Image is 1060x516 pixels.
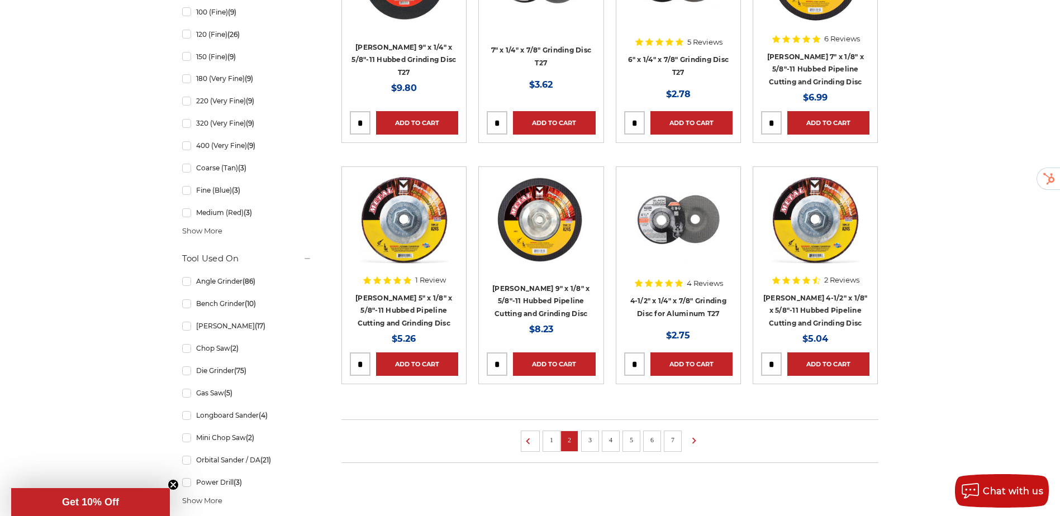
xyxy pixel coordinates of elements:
[234,366,246,375] span: (75)
[246,119,254,127] span: (9)
[182,113,312,133] a: 320 (Very Fine)
[182,136,312,155] a: 400 (Very Fine)
[182,294,312,313] a: Bench Grinder
[168,479,179,490] button: Close teaser
[647,434,658,446] a: 6
[564,434,575,446] a: 2
[260,456,271,464] span: (21)
[182,428,312,447] a: Mini Chop Saw
[529,79,553,90] span: $3.62
[626,434,637,446] a: 5
[513,111,595,135] a: Add to Cart
[763,294,868,327] a: [PERSON_NAME] 4-1/2" x 1/8" x 5/8"-11 Hubbed Pipeline Cutting and Grinding Disc
[228,8,236,16] span: (9)
[650,111,733,135] a: Add to Cart
[232,186,240,194] span: (3)
[243,277,255,285] span: (86)
[227,30,240,39] span: (26)
[350,175,458,283] a: Mercer 5" x 1/8" x 5/8"-11 Hubbed Cutting and Light Grinding Wheel
[359,175,449,264] img: Mercer 5" x 1/8" x 5/8"-11 Hubbed Cutting and Light Grinding Wheel
[182,271,312,291] a: Angle Grinder
[182,69,312,88] a: 180 (Very Fine)
[182,226,222,237] span: Show More
[687,280,723,287] span: 4 Reviews
[487,175,595,283] a: Mercer 9" x 1/8" x 5/8"-11 Hubbed Cutting and Light Grinding Wheel
[182,252,312,265] h5: Tool Used On
[234,478,242,486] span: (3)
[182,495,222,507] span: Show More
[245,74,253,83] span: (9)
[259,411,268,419] span: (4)
[351,43,456,77] a: [PERSON_NAME] 9" x 1/4" x 5/8"-11 Hubbed Grinding Disc T27
[246,433,254,442] span: (2)
[182,180,312,200] a: Fine (Blue)
[529,324,553,335] span: $8.23
[628,55,729,77] a: 6" x 1/4" x 7/8" Grinding Disc T27
[513,352,595,376] a: Add to Cart
[955,474,1049,508] button: Chat with us
[245,299,256,308] span: (10)
[376,111,458,135] a: Add to Cart
[666,89,691,99] span: $2.78
[666,330,690,341] span: $2.75
[182,450,312,470] a: Orbital Sander / DA
[391,83,417,93] span: $9.80
[634,175,723,264] img: BHA 4.5 inch grinding disc for aluminum
[824,35,860,42] span: 6 Reviews
[376,352,458,376] a: Add to Cart
[255,322,265,330] span: (17)
[62,496,119,508] span: Get 10% Off
[182,2,312,22] a: 100 (Fine)
[182,25,312,44] a: 120 (Fine)
[491,46,592,67] a: 7" x 1/4" x 7/8" Grinding Disc T27
[803,92,828,103] span: $6.99
[230,344,239,352] span: (2)
[771,175,860,264] img: Mercer 4-1/2" x 1/8" x 5/8"-11 Hubbed Cutting and Light Grinding Wheel
[802,333,828,344] span: $5.04
[761,175,869,283] a: Mercer 4-1/2" x 1/8" x 5/8"-11 Hubbed Cutting and Light Grinding Wheel
[983,486,1043,496] span: Chat with us
[227,52,236,61] span: (9)
[767,52,864,86] a: [PERSON_NAME] 7" x 1/8" x 5/8"-11 Hubbed Pipeline Cutting and Grinding Disc
[182,158,312,178] a: Coarse (Tan)
[182,383,312,403] a: Gas Saw
[415,276,446,284] span: 1 Review
[247,141,255,150] span: (9)
[182,203,312,222] a: Medium (Red)
[824,276,859,284] span: 2 Reviews
[224,389,232,397] span: (5)
[182,361,312,380] a: Die Grinder
[238,164,246,172] span: (3)
[182,316,312,336] a: [PERSON_NAME]
[182,472,312,492] a: Power Drill
[584,434,596,446] a: 3
[650,352,733,376] a: Add to Cart
[182,91,312,111] a: 220 (Very Fine)
[687,39,722,46] span: 5 Reviews
[605,434,616,446] a: 4
[182,47,312,66] a: 150 (Fine)
[492,175,590,264] img: Mercer 9" x 1/8" x 5/8"-11 Hubbed Cutting and Light Grinding Wheel
[244,208,252,217] span: (3)
[246,97,254,105] span: (9)
[182,405,312,425] a: Longboard Sander
[392,333,416,344] span: $5.26
[624,175,733,283] a: BHA 4.5 inch grinding disc for aluminum
[355,294,452,327] a: [PERSON_NAME] 5" x 1/8" x 5/8"-11 Hubbed Pipeline Cutting and Grinding Disc
[630,297,726,318] a: 4-1/2" x 1/4" x 7/8" Grinding Disc for Aluminum T27
[667,434,678,446] a: 7
[787,352,869,376] a: Add to Cart
[182,338,312,358] a: Chop Saw
[546,434,557,446] a: 1
[492,284,590,318] a: [PERSON_NAME] 9" x 1/8" x 5/8"-11 Hubbed Pipeline Cutting and Grinding Disc
[11,488,170,516] div: Get 10% OffClose teaser
[787,111,869,135] a: Add to Cart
